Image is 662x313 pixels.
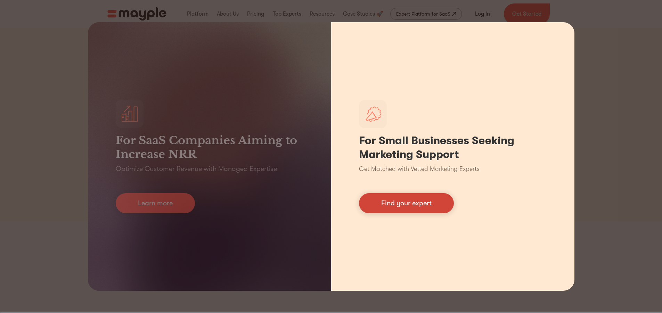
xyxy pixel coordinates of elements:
[359,164,480,174] p: Get Matched with Vetted Marketing Experts
[359,193,454,213] a: Find your expert
[116,193,195,213] a: Learn more
[359,134,547,162] h1: For Small Businesses Seeking Marketing Support
[116,133,303,161] h3: For SaaS Companies Aiming to Increase NRR
[116,164,277,174] p: Optimize Customer Revenue with Managed Expertise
